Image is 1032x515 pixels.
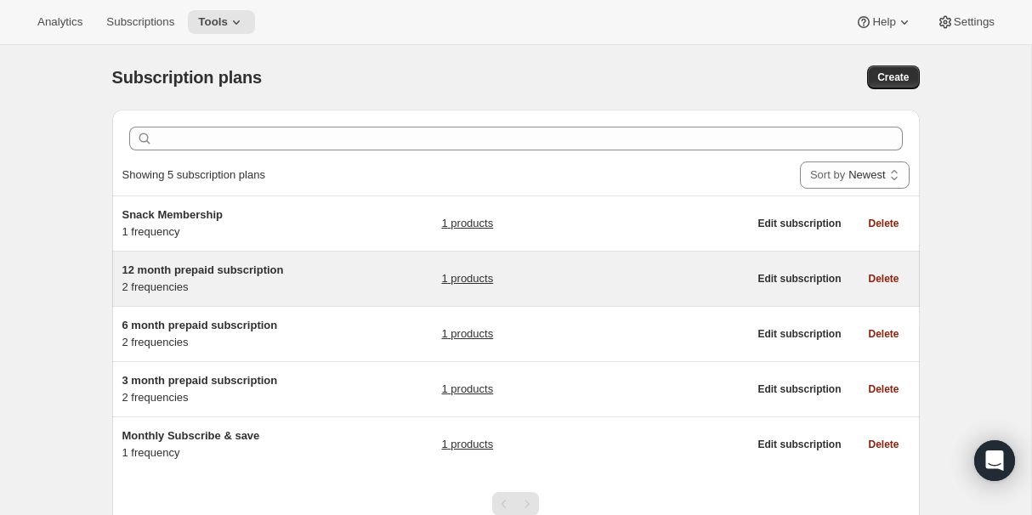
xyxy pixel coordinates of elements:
[927,10,1005,34] button: Settings
[441,436,493,453] a: 1 products
[122,208,224,221] span: Snack Membership
[757,327,841,341] span: Edit subscription
[868,438,899,451] span: Delete
[757,217,841,230] span: Edit subscription
[122,374,278,387] span: 3 month prepaid subscription
[877,71,909,84] span: Create
[845,10,922,34] button: Help
[757,382,841,396] span: Edit subscription
[757,272,841,286] span: Edit subscription
[96,10,184,34] button: Subscriptions
[106,15,174,29] span: Subscriptions
[868,272,899,286] span: Delete
[858,433,909,456] button: Delete
[188,10,255,34] button: Tools
[868,327,899,341] span: Delete
[858,267,909,291] button: Delete
[27,10,93,34] button: Analytics
[872,15,895,29] span: Help
[747,377,851,401] button: Edit subscription
[441,270,493,287] a: 1 products
[858,322,909,346] button: Delete
[122,168,265,181] span: Showing 5 subscription plans
[868,382,899,396] span: Delete
[122,372,335,406] div: 2 frequencies
[858,377,909,401] button: Delete
[747,433,851,456] button: Edit subscription
[122,262,335,296] div: 2 frequencies
[122,207,335,241] div: 1 frequency
[441,215,493,232] a: 1 products
[858,212,909,235] button: Delete
[441,325,493,342] a: 1 products
[122,427,335,461] div: 1 frequency
[757,438,841,451] span: Edit subscription
[954,15,995,29] span: Settings
[867,65,919,89] button: Create
[122,317,335,351] div: 2 frequencies
[747,267,851,291] button: Edit subscription
[37,15,82,29] span: Analytics
[122,319,278,331] span: 6 month prepaid subscription
[747,212,851,235] button: Edit subscription
[122,263,284,276] span: 12 month prepaid subscription
[198,15,228,29] span: Tools
[441,381,493,398] a: 1 products
[122,429,260,442] span: Monthly Subscribe & save
[868,217,899,230] span: Delete
[974,440,1015,481] div: Open Intercom Messenger
[747,322,851,346] button: Edit subscription
[112,68,262,87] span: Subscription plans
